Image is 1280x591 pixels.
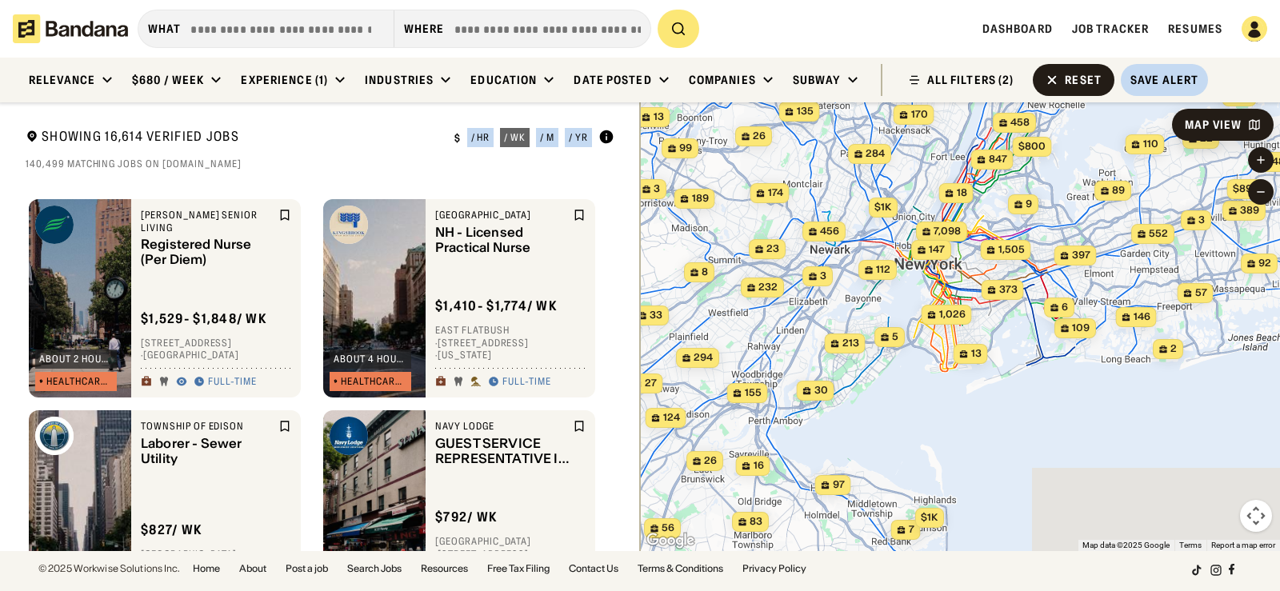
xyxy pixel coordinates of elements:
[421,564,468,573] a: Resources
[820,270,826,283] span: 3
[650,309,662,322] span: 33
[365,73,434,87] div: Industries
[1082,541,1170,549] span: Map data ©2025 Google
[1072,22,1149,36] a: Job Tracker
[793,73,841,87] div: Subway
[842,337,859,350] span: 213
[38,564,180,573] div: © 2025 Workwise Solutions Inc.
[404,22,445,36] div: Where
[13,14,128,43] img: Bandana logotype
[750,515,762,529] span: 83
[286,564,328,573] a: Post a job
[753,130,766,143] span: 26
[694,351,713,365] span: 294
[1168,22,1222,36] a: Resumes
[982,22,1053,36] a: Dashboard
[1072,321,1090,335] span: 109
[1211,541,1275,549] a: Report a map error
[347,564,402,573] a: Search Jobs
[1149,227,1168,241] span: 552
[470,73,537,87] div: Education
[540,133,554,142] div: / m
[1130,73,1198,87] div: Save Alert
[574,73,651,87] div: Date Posted
[1233,182,1258,194] span: $894
[820,225,839,238] span: 456
[1185,119,1242,130] div: Map View
[1240,500,1272,532] button: Map camera controls
[471,133,490,142] div: / hr
[132,73,204,87] div: $680 / week
[704,454,717,468] span: 26
[644,530,697,551] a: Open this area in Google Maps (opens a new window)
[1010,116,1030,130] span: 458
[939,308,966,321] span: 1,026
[638,564,723,573] a: Terms & Conditions
[454,132,461,145] div: $
[663,411,680,425] span: 124
[679,142,692,155] span: 99
[1062,301,1068,314] span: 6
[26,158,614,170] div: 140,499 matching jobs on [DOMAIN_NAME]
[1179,541,1202,549] a: Terms (opens in new tab)
[1112,184,1125,198] span: 89
[929,243,945,257] span: 147
[644,530,697,551] img: Google
[1026,198,1032,211] span: 9
[999,283,1018,297] span: 373
[1072,249,1090,262] span: 397
[921,511,938,523] span: $1k
[1198,214,1205,227] span: 3
[689,73,756,87] div: Companies
[241,73,328,87] div: Experience (1)
[1134,310,1150,324] span: 146
[148,22,181,36] div: what
[874,201,891,213] span: $1k
[569,564,618,573] a: Contact Us
[892,330,898,344] span: 5
[998,243,1025,257] span: 1,505
[702,266,708,279] span: 8
[934,225,961,238] span: 7,098
[768,186,783,200] span: 174
[692,192,709,206] span: 189
[927,74,1014,86] div: ALL FILTERS (2)
[645,377,657,390] span: 27
[504,133,526,142] div: / wk
[662,521,674,535] span: 56
[909,523,914,537] span: 7
[1258,257,1271,270] span: 92
[487,564,550,573] a: Free Tax Filing
[742,564,806,573] a: Privacy Policy
[745,386,762,400] span: 155
[833,478,845,492] span: 97
[866,147,885,161] span: 284
[766,242,779,256] span: 23
[239,564,266,573] a: About
[1200,132,1213,146] span: 22
[1065,74,1102,86] div: Reset
[754,459,764,473] span: 16
[1170,342,1177,356] span: 2
[654,110,664,124] span: 13
[971,347,982,361] span: 13
[29,73,95,87] div: Relevance
[814,384,828,397] span: 30
[193,564,220,573] a: Home
[911,108,928,122] span: 170
[26,128,442,148] div: Showing 16,614 Verified Jobs
[1240,204,1259,218] span: 389
[989,153,1007,166] span: 847
[876,263,890,277] span: 112
[26,179,614,551] div: grid
[758,281,778,294] span: 232
[797,105,814,118] span: 135
[957,186,967,200] span: 18
[654,182,660,196] span: 3
[1143,138,1158,151] span: 110
[1018,140,1046,152] span: $800
[569,133,588,142] div: / yr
